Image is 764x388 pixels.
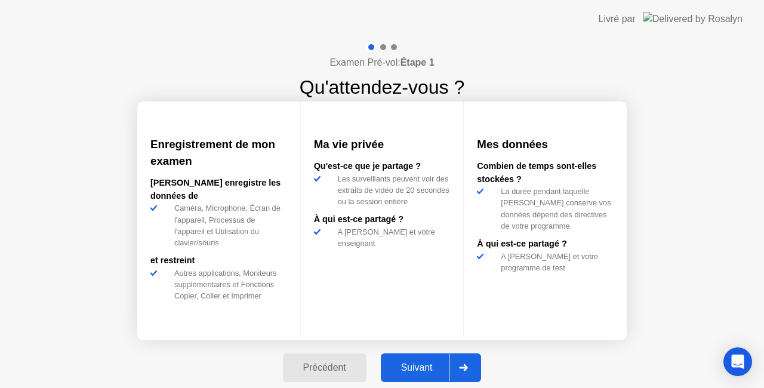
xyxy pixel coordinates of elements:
div: Livré par [599,12,636,26]
h3: Ma vie privée [314,136,451,153]
h3: Enregistrement de mon examen [150,136,287,170]
div: Les surveillants peuvent voir des extraits de vidéo de 20 secondes ou la session entière [333,173,451,208]
div: Open Intercom Messenger [723,347,752,376]
button: Précédent [283,353,366,382]
h4: Examen Pré-vol: [329,56,434,70]
b: Étape 1 [401,57,435,67]
div: La durée pendant laquelle [PERSON_NAME] conserve vos données dépend des directives de votre progr... [496,186,614,232]
div: Précédent [286,362,363,373]
button: Suivant [381,353,482,382]
div: A [PERSON_NAME] et votre programme de test [496,251,614,273]
img: Delivered by Rosalyn [643,12,743,26]
div: Combien de temps sont-elles stockées ? [477,160,614,186]
div: À qui est-ce partagé ? [314,213,451,226]
div: et restreint [150,254,287,267]
h3: Mes données [477,136,614,153]
div: Qu'est-ce que je partage ? [314,160,451,173]
h1: Qu'attendez-vous ? [300,73,465,101]
div: [PERSON_NAME] enregistre les données de [150,177,287,202]
div: Caméra, Microphone, Écran de l'appareil, Processus de l'appareil et Utilisation du clavier/souris [170,202,287,248]
div: À qui est-ce partagé ? [477,238,614,251]
div: Autres applications, Moniteurs supplémentaires et Fonctions Copier, Coller et Imprimer [170,267,287,302]
div: Suivant [384,362,449,373]
div: A [PERSON_NAME] et votre enseignant [333,226,451,249]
